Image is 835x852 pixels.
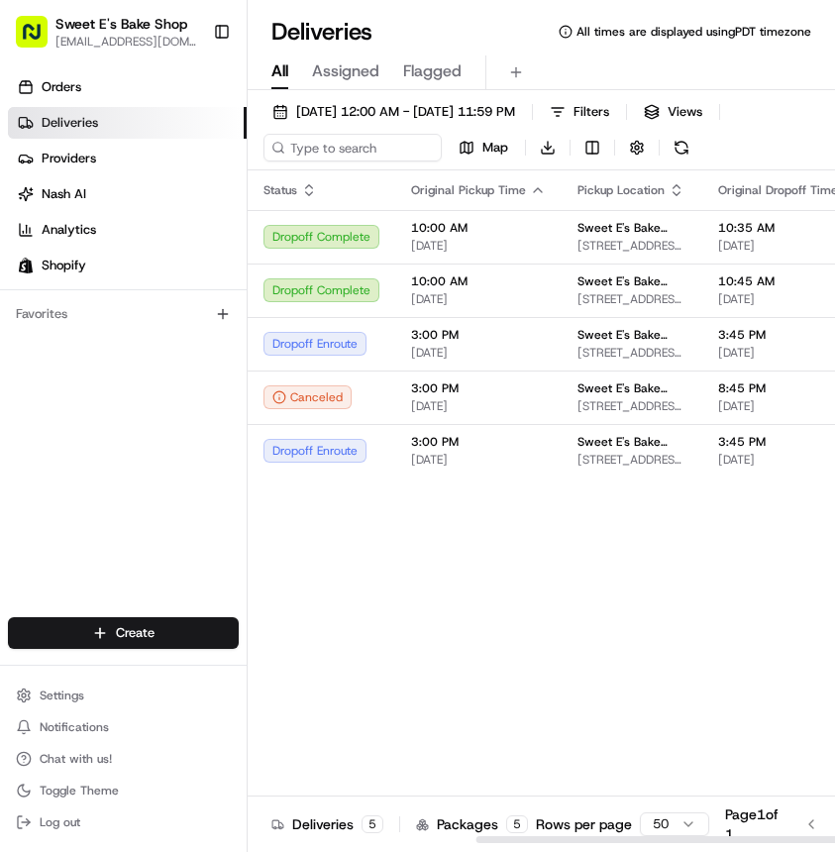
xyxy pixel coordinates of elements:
[42,114,98,132] span: Deliveries
[40,814,80,830] span: Log out
[8,745,239,773] button: Chat with us!
[263,385,352,409] button: Canceled
[574,103,609,121] span: Filters
[668,134,695,161] button: Refresh
[42,78,81,96] span: Orders
[8,298,239,330] div: Favorites
[8,777,239,804] button: Toggle Theme
[577,220,686,236] span: Sweet E's Bake Shop
[8,107,247,139] a: Deliveries
[577,452,686,468] span: [STREET_ADDRESS][PERSON_NAME]
[411,380,546,396] span: 3:00 PM
[411,452,546,468] span: [DATE]
[8,214,247,246] a: Analytics
[8,143,247,174] a: Providers
[635,98,711,126] button: Views
[263,182,297,198] span: Status
[55,14,187,34] button: Sweet E's Bake Shop
[40,751,112,767] span: Chat with us!
[8,8,205,55] button: Sweet E's Bake Shop[EMAIL_ADDRESS][DOMAIN_NAME]
[42,257,86,274] span: Shopify
[668,103,702,121] span: Views
[40,688,84,703] span: Settings
[42,221,96,239] span: Analytics
[577,238,686,254] span: [STREET_ADDRESS][PERSON_NAME]
[312,59,379,83] span: Assigned
[55,34,197,50] button: [EMAIL_ADDRESS][DOMAIN_NAME]
[577,291,686,307] span: [STREET_ADDRESS][PERSON_NAME]
[576,24,811,40] span: All times are displayed using PDT timezone
[411,345,546,361] span: [DATE]
[411,398,546,414] span: [DATE]
[271,814,383,834] div: Deliveries
[506,815,528,833] div: 5
[296,103,515,121] span: [DATE] 12:00 AM - [DATE] 11:59 PM
[8,617,239,649] button: Create
[577,345,686,361] span: [STREET_ADDRESS][PERSON_NAME]
[271,16,372,48] h1: Deliveries
[411,238,546,254] span: [DATE]
[411,434,546,450] span: 3:00 PM
[40,783,119,799] span: Toggle Theme
[577,434,686,450] span: Sweet E's Bake Shop
[482,139,508,157] span: Map
[8,682,239,709] button: Settings
[577,398,686,414] span: [STREET_ADDRESS][PERSON_NAME]
[416,814,528,834] div: Packages
[411,273,546,289] span: 10:00 AM
[403,59,462,83] span: Flagged
[271,59,288,83] span: All
[411,291,546,307] span: [DATE]
[411,182,526,198] span: Original Pickup Time
[450,134,517,161] button: Map
[411,327,546,343] span: 3:00 PM
[8,250,247,281] a: Shopify
[541,98,618,126] button: Filters
[577,327,686,343] span: Sweet E's Bake Shop
[42,185,86,203] span: Nash AI
[18,258,34,273] img: Shopify logo
[411,220,546,236] span: 10:00 AM
[577,273,686,289] span: Sweet E's Bake Shop
[536,814,632,834] p: Rows per page
[8,178,247,210] a: Nash AI
[8,71,247,103] a: Orders
[263,134,442,161] input: Type to search
[725,804,779,844] div: Page 1 of 1
[577,380,686,396] span: Sweet E's Bake Shop
[577,182,665,198] span: Pickup Location
[8,808,239,836] button: Log out
[263,98,524,126] button: [DATE] 12:00 AM - [DATE] 11:59 PM
[42,150,96,167] span: Providers
[8,713,239,741] button: Notifications
[116,624,155,642] span: Create
[362,815,383,833] div: 5
[40,719,109,735] span: Notifications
